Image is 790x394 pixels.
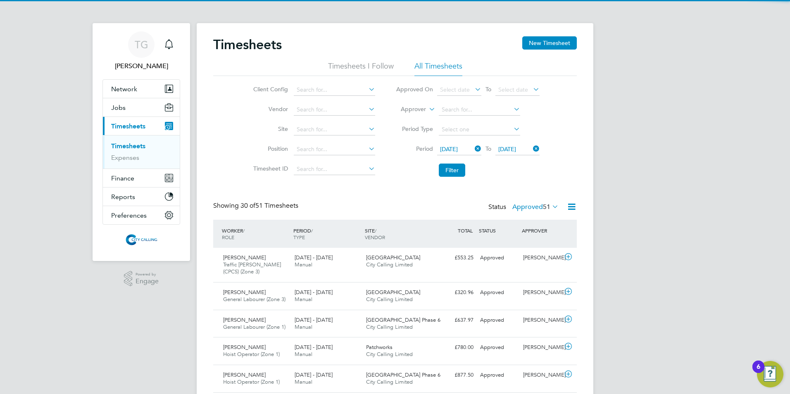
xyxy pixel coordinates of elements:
[439,104,520,116] input: Search for...
[111,193,135,201] span: Reports
[498,86,528,93] span: Select date
[434,341,477,354] div: £780.00
[111,174,134,182] span: Finance
[291,223,363,244] div: PERIOD
[135,39,148,50] span: TG
[366,323,413,330] span: City Calling Limited
[295,254,333,261] span: [DATE] - [DATE]
[295,323,312,330] span: Manual
[366,254,420,261] span: [GEOGRAPHIC_DATA]
[366,351,413,358] span: City Calling Limited
[136,271,159,278] span: Powered by
[251,145,288,152] label: Position
[124,233,159,246] img: citycalling-logo-retina.png
[243,227,245,234] span: /
[396,125,433,133] label: Period Type
[366,296,413,303] span: City Calling Limited
[396,85,433,93] label: Approved On
[389,105,426,114] label: Approver
[294,124,375,135] input: Search for...
[103,98,180,116] button: Jobs
[483,84,494,95] span: To
[111,104,126,112] span: Jobs
[220,223,291,244] div: WORKER
[111,85,137,93] span: Network
[440,145,458,153] span: [DATE]
[439,124,520,135] input: Select one
[213,36,282,53] h2: Timesheets
[223,378,280,385] span: Hoist Operator (Zone 1)
[103,117,180,135] button: Timesheets
[366,371,440,378] span: [GEOGRAPHIC_DATA] Phase 6
[223,323,286,330] span: General Labourer (Zone 1)
[102,233,180,246] a: Go to home page
[375,227,376,234] span: /
[223,296,286,303] span: General Labourer (Zone 3)
[365,234,385,240] span: VENDOR
[458,227,473,234] span: TOTAL
[434,286,477,299] div: £320.96
[366,289,420,296] span: [GEOGRAPHIC_DATA]
[328,61,394,76] li: Timesheets I Follow
[483,143,494,154] span: To
[111,142,145,150] a: Timesheets
[213,202,300,210] div: Showing
[103,80,180,98] button: Network
[434,251,477,265] div: £553.25
[223,289,266,296] span: [PERSON_NAME]
[366,261,413,268] span: City Calling Limited
[366,316,440,323] span: [GEOGRAPHIC_DATA] Phase 6
[103,135,180,169] div: Timesheets
[498,145,516,153] span: [DATE]
[543,203,550,211] span: 51
[439,164,465,177] button: Filter
[520,251,563,265] div: [PERSON_NAME]
[294,144,375,155] input: Search for...
[223,371,266,378] span: [PERSON_NAME]
[294,104,375,116] input: Search for...
[295,316,333,323] span: [DATE] - [DATE]
[440,86,470,93] span: Select date
[477,223,520,238] div: STATUS
[223,316,266,323] span: [PERSON_NAME]
[477,251,520,265] div: Approved
[295,378,312,385] span: Manual
[512,203,559,211] label: Approved
[293,234,305,240] span: TYPE
[520,341,563,354] div: [PERSON_NAME]
[240,202,298,210] span: 51 Timesheets
[251,85,288,93] label: Client Config
[102,61,180,71] span: Toby Gibbs
[294,84,375,96] input: Search for...
[102,31,180,71] a: TG[PERSON_NAME]
[520,223,563,238] div: APPROVER
[366,378,413,385] span: City Calling Limited
[488,202,560,213] div: Status
[295,371,333,378] span: [DATE] - [DATE]
[136,278,159,285] span: Engage
[295,351,312,358] span: Manual
[223,254,266,261] span: [PERSON_NAME]
[366,344,393,351] span: Patchworks
[223,351,280,358] span: Hoist Operator (Zone 1)
[103,188,180,206] button: Reports
[223,261,281,275] span: Traffic [PERSON_NAME] (CPCS) (Zone 3)
[477,341,520,354] div: Approved
[363,223,434,244] div: SITE
[251,125,288,133] label: Site
[757,367,760,377] div: 6
[103,169,180,187] button: Finance
[103,206,180,224] button: Preferences
[111,211,147,219] span: Preferences
[520,313,563,327] div: [PERSON_NAME]
[251,105,288,113] label: Vendor
[414,61,462,76] li: All Timesheets
[295,289,333,296] span: [DATE] - [DATE]
[295,296,312,303] span: Manual
[251,165,288,172] label: Timesheet ID
[295,344,333,351] span: [DATE] - [DATE]
[522,36,577,50] button: New Timesheet
[240,202,255,210] span: 30 of
[311,227,313,234] span: /
[520,368,563,382] div: [PERSON_NAME]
